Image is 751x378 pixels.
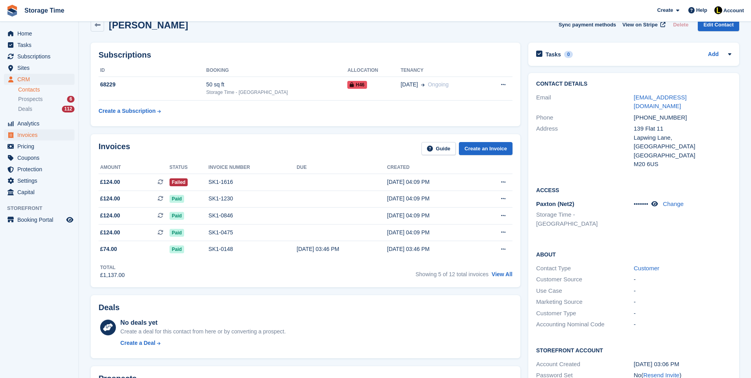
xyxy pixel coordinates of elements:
h2: [PERSON_NAME] [109,20,188,30]
h2: Deals [99,303,119,312]
a: menu [4,39,75,51]
div: Account Created [536,360,634,369]
a: Create an Invoice [459,142,512,155]
div: Accounting Nominal Code [536,320,634,329]
div: No deals yet [120,318,285,327]
span: Booking Portal [17,214,65,225]
span: Paxton (Net2) [536,200,574,207]
div: Lapwing Lane, [GEOGRAPHIC_DATA] [634,133,731,151]
h2: Subscriptions [99,51,512,60]
a: Edit Contact [698,18,739,31]
a: menu [4,129,75,140]
div: Create a Subscription [99,107,156,115]
div: [DATE] 04:09 PM [387,211,477,220]
span: H46 [347,81,367,89]
div: [GEOGRAPHIC_DATA] [634,151,731,160]
span: CRM [17,74,65,85]
div: - [634,309,731,318]
span: Failed [170,178,188,186]
span: Analytics [17,118,65,129]
div: Customer Type [536,309,634,318]
a: Create a Deal [120,339,285,347]
div: Phone [536,113,634,122]
a: menu [4,28,75,39]
div: Address [536,124,634,169]
span: Create [657,6,673,14]
div: [DATE] 03:06 PM [634,360,731,369]
a: Add [708,50,719,59]
th: Tenancy [401,64,484,77]
div: SK1-1616 [209,178,297,186]
th: Allocation [347,64,401,77]
span: Sites [17,62,65,73]
span: Coupons [17,152,65,163]
div: [DATE] 03:46 PM [297,245,387,253]
span: £124.00 [100,211,120,220]
div: SK1-0846 [209,211,297,220]
a: menu [4,175,75,186]
a: menu [4,214,75,225]
div: 50 sq ft [206,80,347,89]
a: Prospects 6 [18,95,75,103]
a: menu [4,187,75,198]
div: - [634,286,731,296]
div: Customer Source [536,275,634,284]
span: Account [723,7,744,15]
a: menu [4,118,75,129]
span: Protection [17,164,65,175]
div: Use Case [536,286,634,296]
div: Create a deal for this contact from here or by converting a prospect. [120,327,285,336]
button: Sync payment methods [559,18,616,31]
a: Preview store [65,215,75,225]
img: stora-icon-8386f47178a22dfd0bd8f6a31ec36ba5ce8667c1dd55bd0f319d3a0aa187defe.svg [6,5,18,17]
span: Help [696,6,707,14]
a: menu [4,62,75,73]
span: £124.00 [100,228,120,237]
h2: Storefront Account [536,346,731,354]
span: Subscriptions [17,51,65,62]
div: 68229 [99,80,206,89]
div: 6 [67,96,75,103]
div: - [634,320,731,329]
th: Due [297,161,387,174]
div: Contact Type [536,264,634,273]
a: Contacts [18,86,75,94]
span: Settings [17,175,65,186]
a: View All [492,271,512,277]
div: [DATE] 04:09 PM [387,178,477,186]
h2: Contact Details [536,81,731,87]
span: £124.00 [100,195,120,203]
th: Invoice number [209,161,297,174]
div: SK1-1230 [209,195,297,203]
div: M20 6US [634,160,731,169]
div: SK1-0475 [209,228,297,237]
div: Storage Time - [GEOGRAPHIC_DATA] [206,89,347,96]
div: 112 [62,106,75,112]
li: Storage Time - [GEOGRAPHIC_DATA] [536,210,634,228]
span: Storefront [7,204,78,212]
div: [DATE] 04:09 PM [387,228,477,237]
span: View on Stripe [622,21,658,29]
span: [DATE] [401,80,418,89]
span: Prospects [18,95,43,103]
span: Invoices [17,129,65,140]
div: Marketing Source [536,298,634,307]
th: Amount [99,161,170,174]
div: £1,137.00 [100,271,125,279]
a: menu [4,51,75,62]
a: menu [4,141,75,152]
span: Home [17,28,65,39]
a: Deals 112 [18,105,75,113]
a: View on Stripe [619,18,667,31]
span: Paid [170,212,184,220]
span: Paid [170,229,184,237]
div: Total [100,264,125,271]
div: [DATE] 04:09 PM [387,195,477,203]
h2: Access [536,186,731,194]
a: Change [663,200,684,207]
span: Tasks [17,39,65,51]
span: £124.00 [100,178,120,186]
a: menu [4,74,75,85]
span: Paid [170,245,184,253]
h2: About [536,250,731,258]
